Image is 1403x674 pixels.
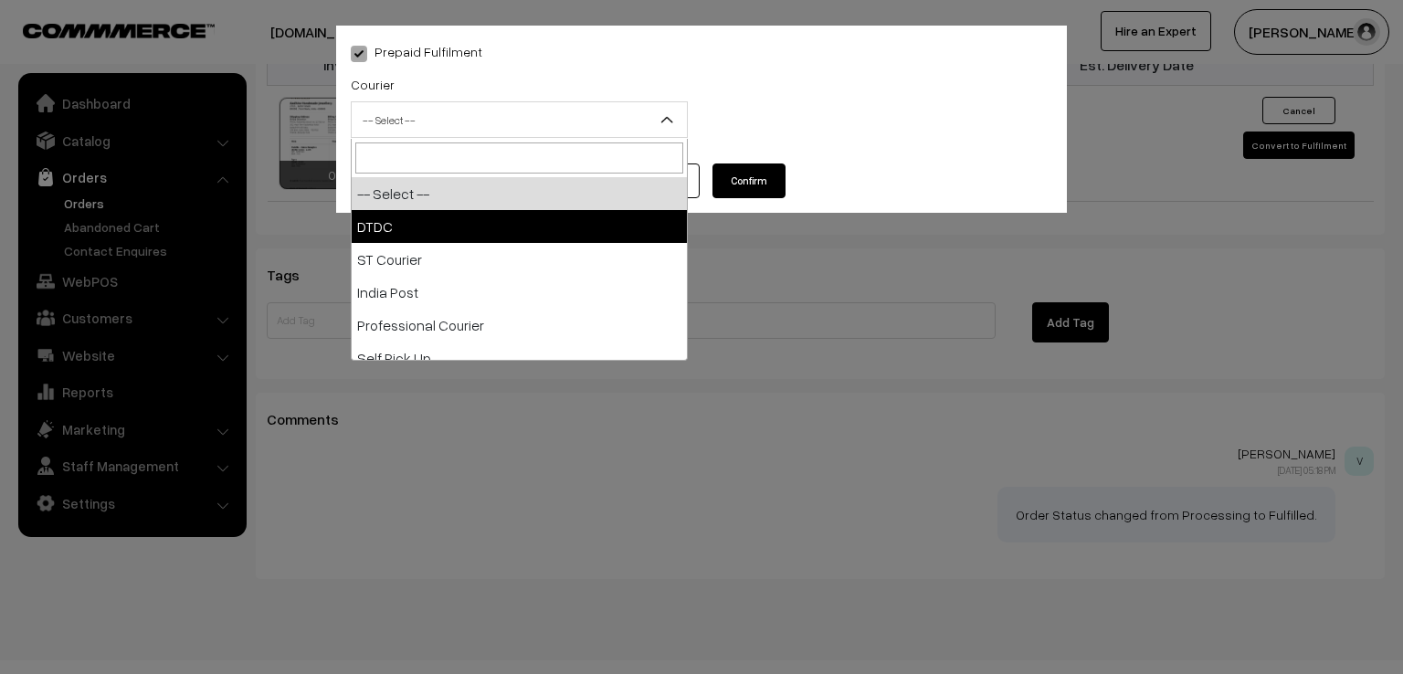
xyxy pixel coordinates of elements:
[352,243,687,276] li: ST Courier
[351,42,482,61] label: Prepaid Fulfilment
[352,210,687,243] li: DTDC
[352,309,687,342] li: Professional Courier
[712,163,786,198] button: Confirm
[352,177,687,210] li: -- Select --
[352,104,687,136] span: -- Select --
[352,342,687,374] li: Self Pick Up
[351,75,395,94] label: Courier
[352,276,687,309] li: India Post
[351,101,688,138] span: -- Select --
